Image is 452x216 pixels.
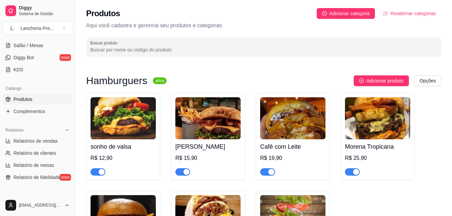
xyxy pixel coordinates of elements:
[90,46,437,53] input: Buscar produto
[3,148,72,158] a: Relatório de clientes
[13,108,45,115] span: Complementos
[3,94,72,105] a: Produtos
[3,64,72,75] a: KDS
[260,142,325,151] h4: Cafê com Leite
[3,160,72,171] a: Relatório de mesas
[317,8,375,19] button: Adicionar categoria
[13,174,60,181] span: Relatório de fidelidade
[91,97,156,139] img: product-image
[383,11,388,16] span: ordered-list
[329,10,370,17] span: Adicionar categoria
[345,154,410,162] div: R$ 25,90
[3,52,72,63] a: Diggy Botnovo
[13,162,54,169] span: Relatório de mesas
[8,25,15,32] span: L
[91,154,156,162] div: R$ 12,90
[175,154,241,162] div: R$ 15,90
[345,142,410,151] h4: Morena Tropicana
[13,54,34,61] span: Diggy Bot
[3,3,72,19] a: DiggySistema de Gestão
[13,150,56,156] span: Relatório de clientes
[378,8,441,19] button: Reodernar categorias
[13,66,23,73] span: KDS
[260,154,325,162] div: R$ 19,90
[420,77,436,84] span: Opções
[86,8,120,19] h2: Produtos
[86,77,147,85] h3: Hamburguers
[260,97,325,139] img: product-image
[5,128,24,133] span: Relatórios
[19,203,62,208] span: [EMAIL_ADDRESS][DOMAIN_NAME]
[3,197,72,213] button: [EMAIL_ADDRESS][DOMAIN_NAME]
[175,97,241,139] img: product-image
[153,77,167,84] sup: ativa
[86,22,441,30] p: Aqui você cadastra e gerencia seu produtos e categorias
[322,11,327,16] span: plus-circle
[3,22,72,35] button: Select a team
[175,142,241,151] h4: [PERSON_NAME]
[3,106,72,117] a: Complementos
[3,172,72,183] a: Relatório de fidelidadenovo
[19,5,70,11] span: Diggy
[414,75,441,86] button: Opções
[13,138,58,144] span: Relatórios de vendas
[3,40,72,51] a: Salão / Mesas
[19,11,70,16] span: Sistema de Gestão
[3,83,72,94] div: Catálogo
[367,77,404,84] span: Adicionar produto
[354,75,409,86] button: Adicionar produto
[359,78,364,83] span: plus-circle
[13,96,32,103] span: Produtos
[91,142,156,151] h4: sonho de valsa
[390,10,436,17] span: Reodernar categorias
[3,136,72,146] a: Relatórios de vendas
[21,25,54,32] div: Lancheria Pre ...
[13,42,43,49] span: Salão / Mesas
[3,191,72,202] div: Gerenciar
[345,97,410,139] img: product-image
[90,40,120,46] label: Buscar produto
